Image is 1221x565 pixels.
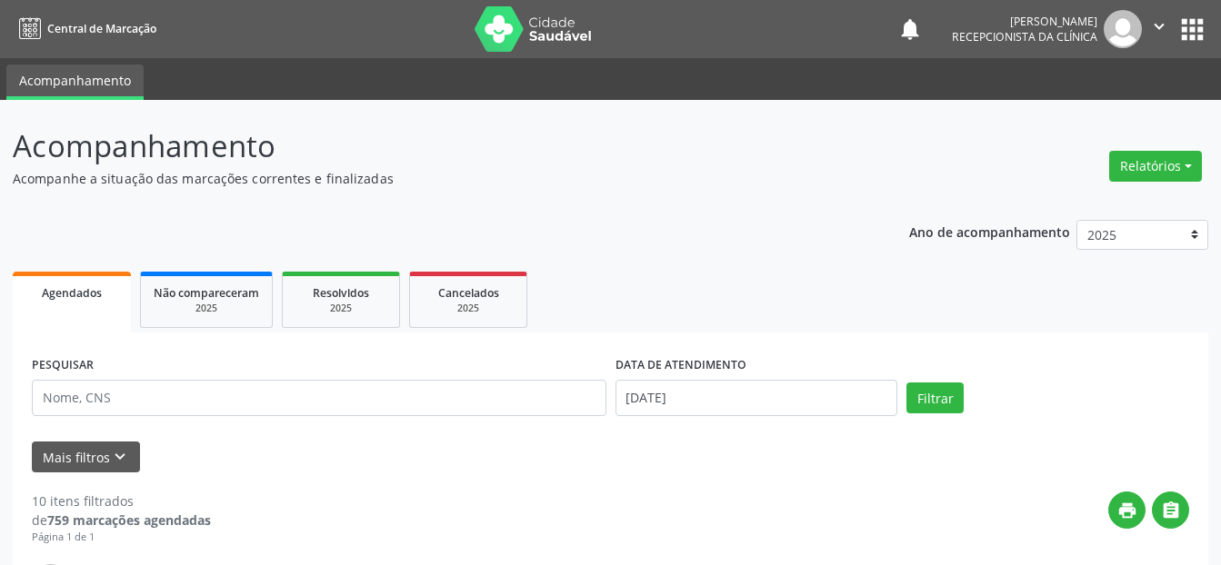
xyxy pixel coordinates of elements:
[1109,151,1202,182] button: Relatórios
[1161,501,1181,520] i: 
[32,510,211,530] div: de
[616,380,898,416] input: Selecione um intervalo
[952,29,1097,45] span: Recepcionista da clínica
[13,124,850,169] p: Acompanhamento
[1152,491,1189,529] button: 
[906,382,964,413] button: Filtrar
[32,352,94,380] label: PESQUISAR
[1149,16,1169,36] i: 
[952,14,1097,29] div: [PERSON_NAME]
[13,14,156,44] a: Central de Marcação
[32,491,211,510] div: 10 itens filtrados
[32,530,211,545] div: Página 1 de 1
[13,169,850,188] p: Acompanhe a situação das marcações correntes e finalizadas
[616,352,746,380] label: DATA DE ATENDIMENTO
[154,302,259,315] div: 2025
[1104,10,1142,48] img: img
[47,21,156,36] span: Central de Marcação
[47,511,211,529] strong: 759 marcações agendadas
[313,285,369,301] span: Resolvidos
[1117,501,1137,520] i: print
[909,220,1070,243] p: Ano de acompanhamento
[423,302,514,315] div: 2025
[438,285,499,301] span: Cancelados
[154,285,259,301] span: Não compareceram
[1176,14,1208,45] button: apps
[1142,10,1176,48] button: 
[897,16,923,42] button: notifications
[295,302,386,315] div: 2025
[32,380,606,416] input: Nome, CNS
[1108,491,1146,529] button: print
[32,441,140,473] button: Mais filtroskeyboard_arrow_down
[42,285,102,301] span: Agendados
[110,447,130,467] i: keyboard_arrow_down
[6,64,144,100] a: Acompanhamento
